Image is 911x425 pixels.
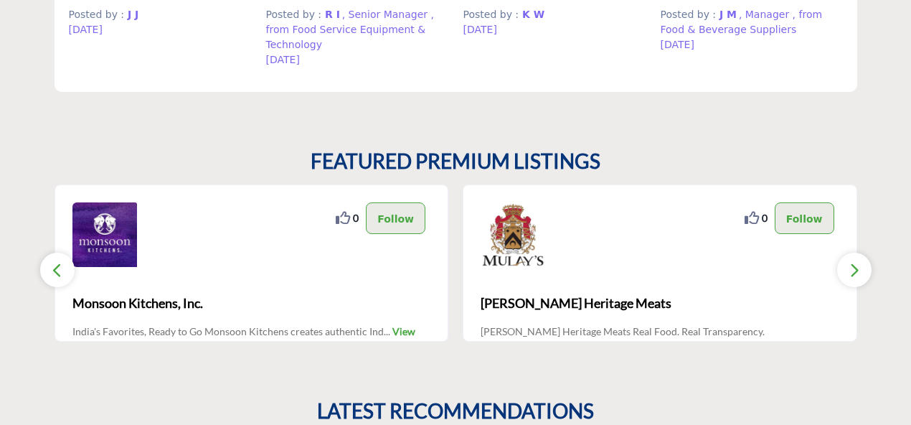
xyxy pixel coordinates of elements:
[311,149,600,174] h2: FEATURED PREMIUM LISTINGS
[72,324,431,352] p: India's Favorites, Ready to Go Monsoon Kitchens creates authentic Ind
[775,202,834,234] button: Follow
[481,284,839,323] b: Mulay's Heritage Meats
[463,7,646,22] p: Posted by :
[661,39,694,50] span: [DATE]
[481,294,839,313] span: [PERSON_NAME] Heritage Meats
[353,210,359,225] span: 0
[719,9,723,20] span: J
[481,324,839,352] p: [PERSON_NAME] Heritage Meats Real Food. Real Transparency. [PERSON_NAME] br
[534,9,544,20] span: W
[72,202,137,267] img: Monsoon Kitchens, Inc.
[739,9,789,20] span: , Manager
[661,7,843,37] p: Posted by :
[342,9,428,20] span: , Senior Manager
[336,9,340,20] span: I
[377,210,414,226] p: Follow
[72,284,431,323] a: Monsoon Kitchens, Inc.
[727,9,737,20] span: M
[266,54,300,65] span: [DATE]
[481,284,839,323] a: [PERSON_NAME] Heritage Meats
[69,7,251,22] p: Posted by :
[762,210,768,225] span: 0
[463,24,497,35] span: [DATE]
[572,340,578,352] span: ...
[366,202,425,234] button: Follow
[481,202,545,267] img: Mulay's Heritage Meats
[72,294,431,313] span: Monsoon Kitchens, Inc.
[266,9,434,50] span: , from Food Service Equipment & Technology
[580,340,630,352] a: View More
[69,24,103,35] span: [DATE]
[786,210,823,226] p: Follow
[266,7,448,52] p: Posted by :
[325,9,333,20] span: R
[317,399,594,424] h2: LATEST RECOMMENDATIONS
[135,9,138,20] span: J
[522,9,530,20] span: K
[384,325,390,337] span: ...
[128,9,131,20] span: J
